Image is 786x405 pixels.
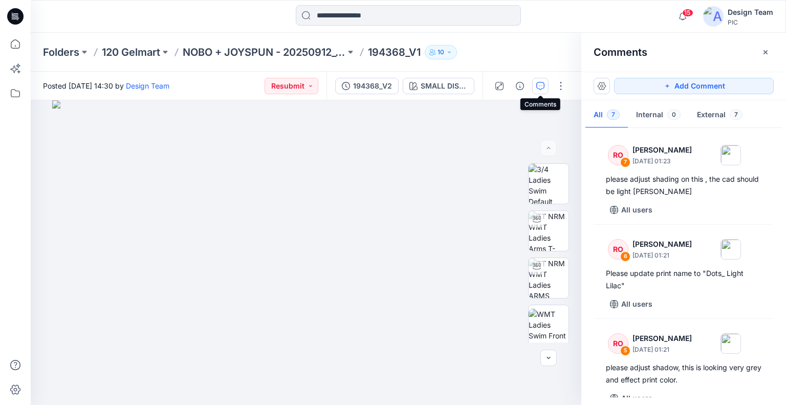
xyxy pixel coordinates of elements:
p: All users [621,392,652,404]
div: 6 [620,251,630,262]
p: [DATE] 01:21 [632,250,692,261]
p: 194368_V1 [368,45,421,59]
p: [DATE] 01:23 [632,156,692,166]
div: SMALL DISTY [421,80,468,92]
img: TT NRM WMT Ladies Arms T-POSE [529,211,569,251]
div: please adjust shading on this , the cad should be light [PERSON_NAME] [606,173,761,198]
img: eyJhbGciOiJIUzI1NiIsImtpZCI6IjAiLCJzbHQiOiJzZXMiLCJ0eXAiOiJKV1QifQ.eyJkYXRhIjp7InR5cGUiOiJzdG9yYW... [52,100,560,405]
span: 15 [682,9,693,17]
a: NOBO + JOYSPUN - 20250912_120_GC [183,45,345,59]
img: TT NRM WMT Ladies ARMS DOWN [529,258,569,298]
div: please adjust shadow, this is looking very grey and effect print color. [606,361,761,386]
img: WMT Ladies Swim Front [529,309,569,341]
p: All users [621,298,652,310]
div: RO [608,333,628,354]
div: RO [608,145,628,165]
div: RO [608,239,628,260]
button: All [585,102,628,129]
span: 7 [730,110,743,120]
div: 7 [620,157,630,167]
button: 194368_V2 [335,78,399,94]
p: All users [621,204,652,216]
div: Please update print name to "Dots_ Light Lilac" [606,267,761,292]
span: Posted [DATE] 14:30 by [43,80,169,91]
div: 5 [620,346,630,356]
button: 10 [425,45,457,59]
button: Details [512,78,528,94]
p: [PERSON_NAME] [632,332,692,345]
button: Add Comment [614,78,774,94]
button: External [689,102,751,129]
span: 0 [667,110,681,120]
a: Folders [43,45,79,59]
div: Design Team [728,6,773,18]
p: [PERSON_NAME] [632,238,692,250]
h2: Comments [594,46,647,58]
div: 194368_V2 [353,80,392,92]
div: PIC [728,18,773,26]
img: 3/4 Ladies Swim Default [529,164,569,204]
a: 120 Gelmart [102,45,160,59]
button: Internal [628,102,689,129]
button: All users [606,202,657,218]
a: Design Team [126,81,169,90]
img: avatar [703,6,724,27]
button: All users [606,296,657,312]
p: 10 [438,47,444,58]
button: SMALL DISTY [403,78,474,94]
p: [PERSON_NAME] [632,144,692,156]
p: [DATE] 01:21 [632,345,692,355]
span: 7 [607,110,620,120]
